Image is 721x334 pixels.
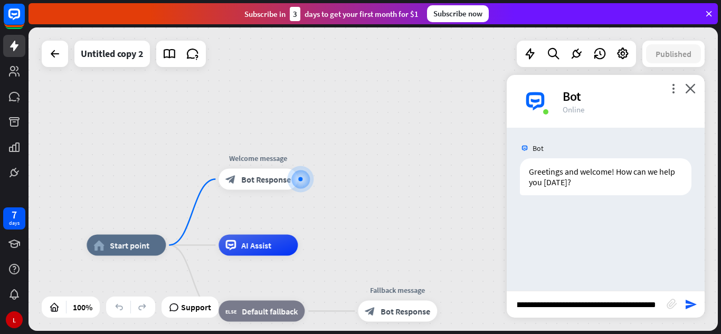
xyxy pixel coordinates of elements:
[563,104,692,114] div: Online
[563,88,692,104] div: Bot
[6,311,23,328] div: L
[110,240,149,251] span: Start point
[427,5,489,22] div: Subscribe now
[533,144,544,153] span: Bot
[244,7,419,21] div: Subscribe in days to get your first month for $1
[290,7,300,21] div: 3
[365,306,375,317] i: block_bot_response
[12,210,17,220] div: 7
[241,240,271,251] span: AI Assist
[381,306,430,317] span: Bot Response
[3,207,25,230] a: 7 days
[93,240,105,251] i: home_2
[685,83,696,93] i: close
[9,220,20,227] div: days
[520,158,691,195] div: Greetings and welcome! How can we help you [DATE]?
[211,153,306,164] div: Welcome message
[181,299,211,316] span: Support
[685,298,697,311] i: send
[8,4,40,36] button: Open LiveChat chat widget
[668,83,678,93] i: more_vert
[242,306,298,317] span: Default fallback
[350,285,445,295] div: Fallback message
[225,174,236,185] i: block_bot_response
[81,41,144,67] div: Untitled copy 2
[667,299,677,309] i: block_attachment
[646,44,701,63] button: Published
[225,306,236,317] i: block_fallback
[241,174,291,185] span: Bot Response
[70,299,96,316] div: 100%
